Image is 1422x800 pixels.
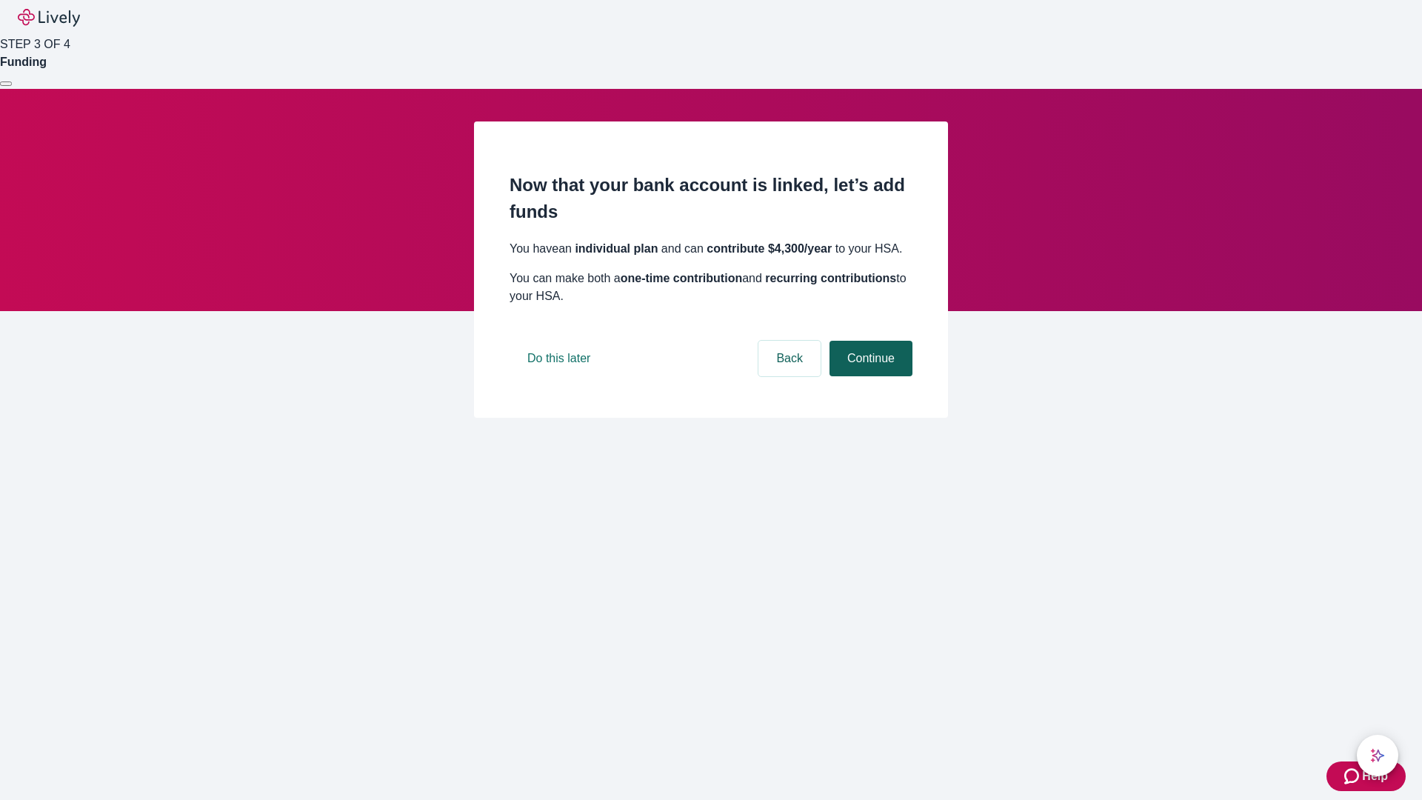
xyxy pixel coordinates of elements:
[510,341,608,376] button: Do this later
[1326,761,1406,791] button: Zendesk support iconHelp
[575,242,658,255] strong: individual plan
[18,9,80,27] img: Lively
[1357,735,1398,776] button: chat
[765,272,896,284] strong: recurring contributions
[621,272,742,284] strong: one-time contribution
[707,242,832,255] strong: contribute $4,300 /year
[510,172,912,225] h2: Now that your bank account is linked, let’s add funds
[1362,767,1388,785] span: Help
[510,240,912,258] p: You have an and can to your HSA.
[1344,767,1362,785] svg: Zendesk support icon
[1370,748,1385,763] svg: Lively AI Assistant
[829,341,912,376] button: Continue
[510,270,912,305] p: You can make both a and to your HSA.
[758,341,821,376] button: Back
